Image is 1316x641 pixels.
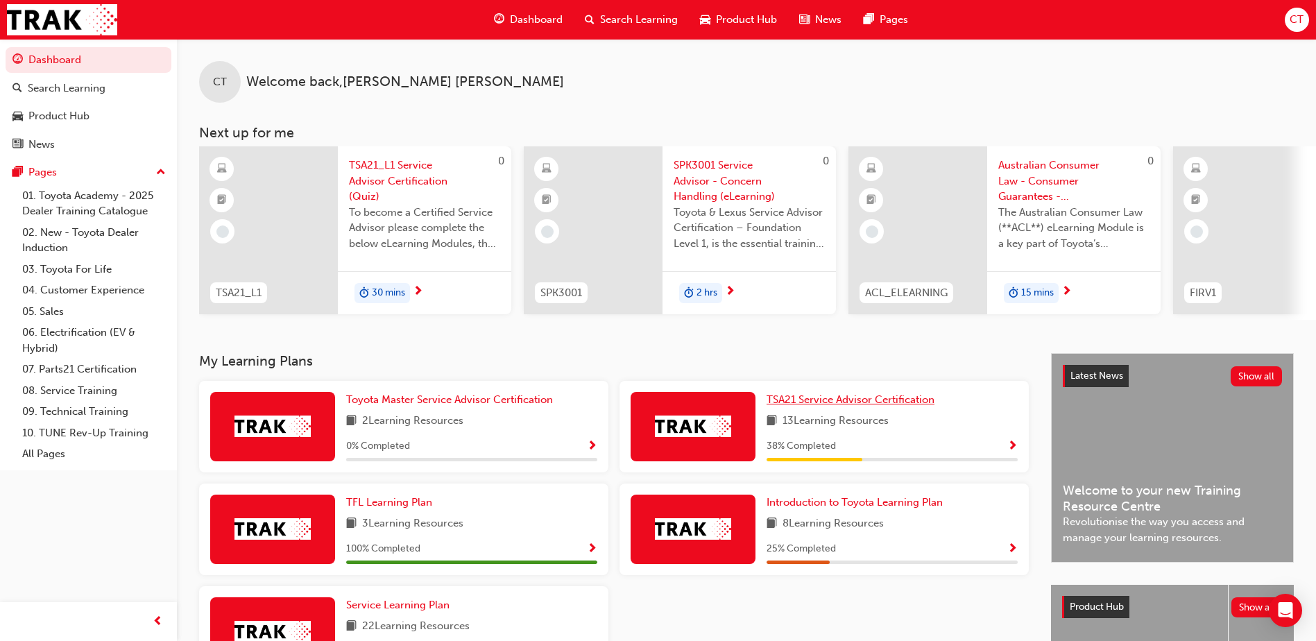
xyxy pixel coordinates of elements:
[362,618,470,635] span: 22 Learning Resources
[6,160,171,185] button: Pages
[674,205,825,252] span: Toyota & Lexus Service Advisor Certification – Foundation Level 1, is the essential training cour...
[17,359,171,380] a: 07. Parts21 Certification
[655,416,731,437] img: Trak
[1190,225,1203,238] span: learningRecordVerb_NONE-icon
[1191,160,1201,178] span: learningResourceType_ELEARNING-icon
[866,225,878,238] span: learningRecordVerb_NONE-icon
[1063,365,1282,387] a: Latest NewsShow all
[510,12,563,28] span: Dashboard
[1285,8,1309,32] button: CT
[1190,285,1216,301] span: FIRV1
[1007,543,1018,556] span: Show Progress
[542,191,552,210] span: booktick-icon
[199,353,1029,369] h3: My Learning Plans
[17,443,171,465] a: All Pages
[6,44,171,160] button: DashboardSearch LearningProduct HubNews
[213,74,227,90] span: CT
[17,259,171,280] a: 03. Toyota For Life
[815,12,841,28] span: News
[700,11,710,28] span: car-icon
[17,422,171,444] a: 10. TUNE Rev-Up Training
[12,139,23,151] span: news-icon
[574,6,689,34] a: search-iconSearch Learning
[17,322,171,359] a: 06. Electrification (EV & Hybrid)
[28,164,57,180] div: Pages
[346,393,553,406] span: Toyota Master Service Advisor Certification
[864,11,874,28] span: pages-icon
[28,137,55,153] div: News
[12,83,22,95] span: search-icon
[524,146,836,314] a: 0SPK3001SPK3001 Service Advisor - Concern Handling (eLearning)Toyota & Lexus Service Advisor Cert...
[767,392,940,408] a: TSA21 Service Advisor Certification
[1061,286,1072,298] span: next-icon
[28,108,89,124] div: Product Hub
[346,438,410,454] span: 0 % Completed
[362,515,463,533] span: 3 Learning Resources
[1070,601,1124,613] span: Product Hub
[346,392,558,408] a: Toyota Master Service Advisor Certification
[866,160,876,178] span: learningResourceType_ELEARNING-icon
[1063,514,1282,545] span: Revolutionise the way you access and manage your learning resources.
[1191,191,1201,210] span: booktick-icon
[17,280,171,301] a: 04. Customer Experience
[587,540,597,558] button: Show Progress
[1007,438,1018,455] button: Show Progress
[689,6,788,34] a: car-iconProduct Hub
[587,438,597,455] button: Show Progress
[413,286,423,298] span: next-icon
[153,613,163,631] span: prev-icon
[767,515,777,533] span: book-icon
[349,157,500,205] span: TSA21_L1 Service Advisor Certification (Quiz)
[853,6,919,34] a: pages-iconPages
[866,191,876,210] span: booktick-icon
[17,380,171,402] a: 08. Service Training
[6,76,171,101] a: Search Learning
[1231,597,1283,617] button: Show all
[6,103,171,129] a: Product Hub
[1063,483,1282,514] span: Welcome to your new Training Resource Centre
[346,541,420,557] span: 100 % Completed
[346,496,432,508] span: TFL Learning Plan
[1231,366,1283,386] button: Show all
[7,4,117,35] img: Trak
[17,401,171,422] a: 09. Technical Training
[799,11,810,28] span: news-icon
[494,11,504,28] span: guage-icon
[788,6,853,34] a: news-iconNews
[346,599,450,611] span: Service Learning Plan
[1147,155,1154,167] span: 0
[28,80,105,96] div: Search Learning
[199,146,511,314] a: 0TSA21_L1TSA21_L1 Service Advisor Certification (Quiz)To become a Certified Service Advisor pleas...
[6,47,171,73] a: Dashboard
[216,225,229,238] span: learningRecordVerb_NONE-icon
[767,495,948,511] a: Introduction to Toyota Learning Plan
[498,155,504,167] span: 0
[767,541,836,557] span: 25 % Completed
[216,285,262,301] span: TSA21_L1
[1007,540,1018,558] button: Show Progress
[783,413,889,430] span: 13 Learning Resources
[359,284,369,302] span: duration-icon
[483,6,574,34] a: guage-iconDashboard
[823,155,829,167] span: 0
[346,597,455,613] a: Service Learning Plan
[156,164,166,182] span: up-icon
[1007,441,1018,453] span: Show Progress
[716,12,777,28] span: Product Hub
[540,285,582,301] span: SPK3001
[848,146,1161,314] a: 0ACL_ELEARNINGAustralian Consumer Law - Consumer Guarantees - eLearning moduleThe Australian Cons...
[587,441,597,453] span: Show Progress
[349,205,500,252] span: To become a Certified Service Advisor please complete the below eLearning Modules, the Service Ad...
[346,618,357,635] span: book-icon
[12,54,23,67] span: guage-icon
[725,286,735,298] span: next-icon
[246,74,564,90] span: Welcome back , [PERSON_NAME] [PERSON_NAME]
[697,285,717,301] span: 2 hrs
[346,413,357,430] span: book-icon
[1009,284,1018,302] span: duration-icon
[655,518,731,540] img: Trak
[674,157,825,205] span: SPK3001 Service Advisor - Concern Handling (eLearning)
[346,515,357,533] span: book-icon
[767,393,934,406] span: TSA21 Service Advisor Certification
